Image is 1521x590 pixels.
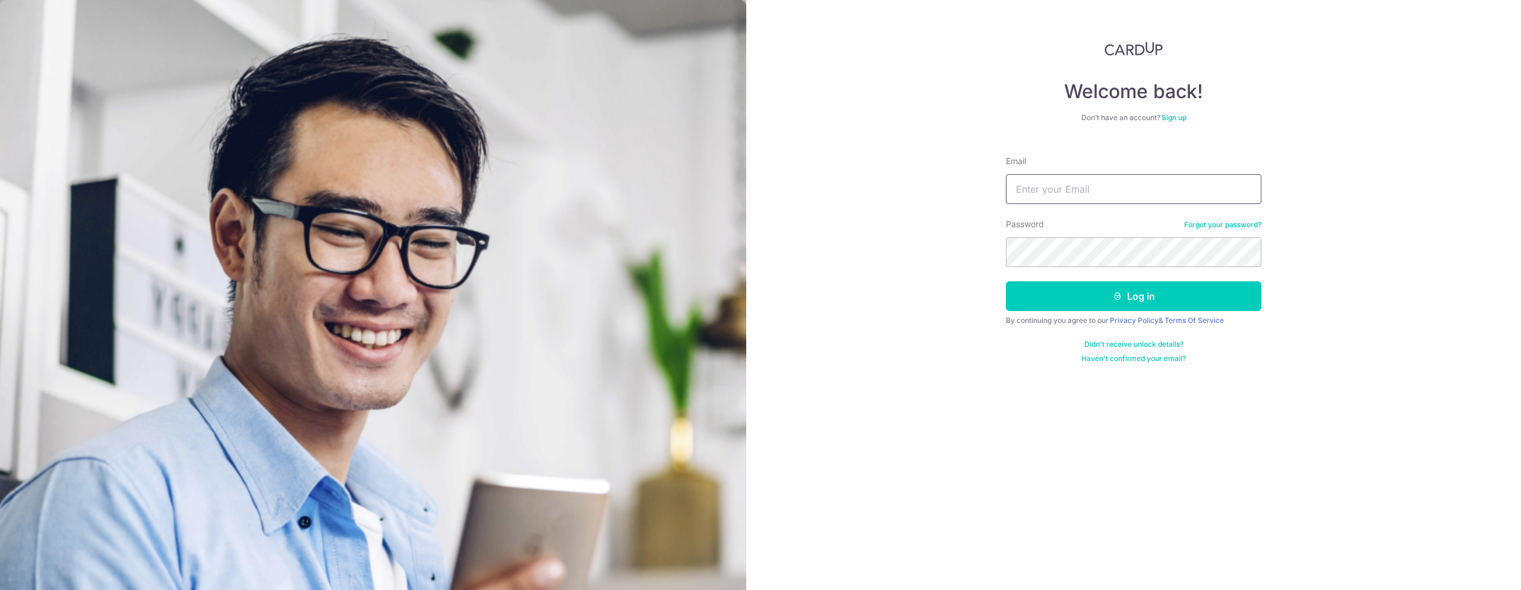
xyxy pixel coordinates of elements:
[1084,340,1184,349] a: Didn't receive unlock details?
[1006,218,1044,230] label: Password
[1006,80,1261,103] h4: Welcome back!
[1105,42,1163,56] img: CardUp Logo
[1006,155,1026,167] label: Email
[1162,113,1186,122] a: Sign up
[1006,281,1261,311] button: Log in
[1110,316,1159,325] a: Privacy Policy
[1006,316,1261,325] div: By continuing you agree to our &
[1006,174,1261,204] input: Enter your Email
[1165,316,1224,325] a: Terms Of Service
[1184,220,1261,230] a: Forgot your password?
[1081,354,1186,363] a: Haven't confirmed your email?
[1006,113,1261,123] div: Don’t have an account?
